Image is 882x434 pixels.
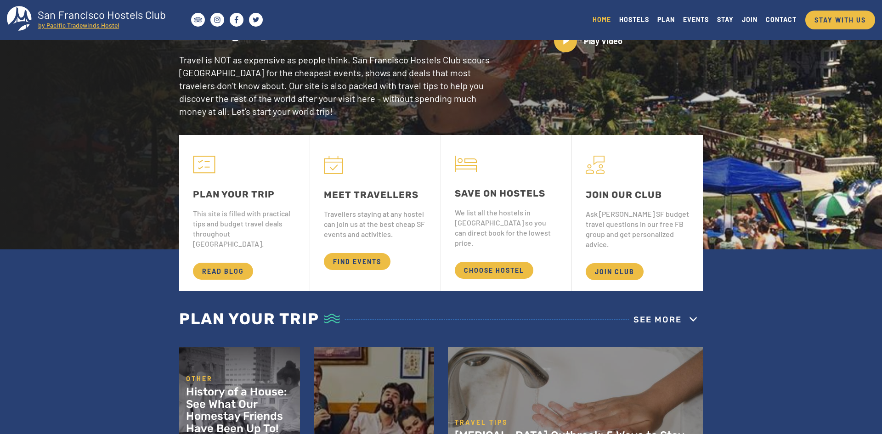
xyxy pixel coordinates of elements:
[193,209,296,249] div: This site is filled with practical tips and budget travel deals throughout [GEOGRAPHIC_DATA].
[193,187,296,201] div: PLAN YOUR TRIP
[324,253,390,270] span: FIND EVENTS
[179,135,310,291] a: PLAN YOUR TRIP This site is filled with practical tips and budget travel deals throughout [GEOGRA...
[586,188,689,202] div: JOIN OUR CLUB
[762,13,801,26] a: CONTACT
[633,315,682,325] span: See more
[193,263,253,280] span: READ BLOG
[186,374,213,383] div: Other
[455,186,558,200] div: SAVE ON HOSTELS
[38,8,166,21] tspan: San Francisco Hostels Club
[805,11,875,29] a: STAY WITH US
[179,53,493,118] p: Travel is NOT as expensive as people think. San Francisco Hostels Club scours [GEOGRAPHIC_DATA] f...
[7,6,175,34] a: San Francisco Hostels Club by Pacific Tradewinds Hostel
[629,305,703,334] button: See more
[324,188,427,202] div: MEET TRAVELLERS
[455,262,533,279] span: CHOOSE HOSTEL
[455,208,558,248] div: We list all the hostels in [GEOGRAPHIC_DATA] so you can direct book for the lowest price.
[713,13,738,26] a: STAY
[586,263,644,280] span: JOIN CLUB
[738,13,762,26] a: JOIN
[572,135,703,291] a: JOIN OUR CLUB Ask [PERSON_NAME] SF budget travel questions in our free FB group and get personali...
[588,13,615,26] a: HOME
[38,21,119,29] tspan: by Pacific Tradewinds Hostel
[310,135,441,291] a: MEET TRAVELLERS Travellers staying at any hostel can join us at the best cheap SF events and acti...
[653,13,679,26] a: PLAN
[441,135,571,291] a: SAVE ON HOSTELS We list all the hostels in [GEOGRAPHIC_DATA] so you can direct book for the lowes...
[455,418,508,427] div: Travel Tips
[679,13,713,26] a: EVENTS
[179,305,345,333] h2: Plan your trip
[615,13,653,26] a: HOSTELS
[577,35,629,47] p: Play Video
[324,209,427,239] div: Travellers staying at any hostel can join us at the best cheap SF events and activities.
[586,209,689,249] div: Ask [PERSON_NAME] SF budget travel questions in our free FB group and get personalized advice.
